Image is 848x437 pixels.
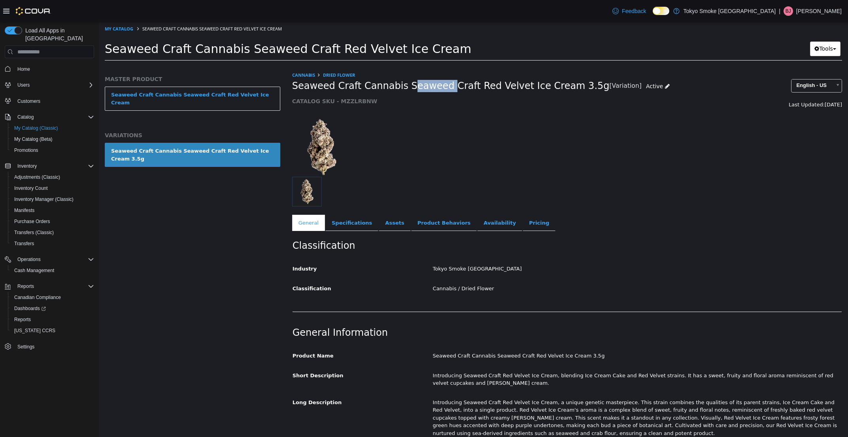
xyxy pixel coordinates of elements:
[711,20,742,34] button: Tools
[14,80,94,90] span: Users
[14,218,50,225] span: Purchase Orders
[17,163,37,169] span: Inventory
[11,184,51,193] a: Inventory Count
[14,161,40,171] button: Inventory
[14,342,38,352] a: Settings
[194,331,235,337] span: Product Name
[14,112,94,122] span: Catalog
[11,239,94,248] span: Transfers
[11,217,94,226] span: Purchase Orders
[547,61,564,68] span: Active
[16,7,51,15] img: Cova
[193,50,216,56] a: Cannabis
[14,112,37,122] button: Catalog
[6,65,181,89] a: Seaweed Craft Cannabis Seaweed Craft Red Velvet Ice Cream
[8,172,97,183] button: Adjustments (Classic)
[14,80,33,90] button: Users
[8,145,97,156] button: Promotions
[14,96,94,106] span: Customers
[6,110,181,117] h5: VARIATIONS
[2,281,97,292] button: Reports
[194,305,743,317] h2: General Information
[693,58,733,70] span: English - US
[312,193,378,210] a: Product Behaviors
[8,227,97,238] button: Transfers (Classic)
[194,218,743,230] h2: Classification
[14,282,37,291] button: Reports
[8,134,97,145] button: My Catalog (Beta)
[11,146,94,155] span: Promotions
[14,229,54,236] span: Transfers (Classic)
[2,79,97,91] button: Users
[14,240,34,247] span: Transfers
[11,304,94,313] span: Dashboards
[14,136,53,142] span: My Catalog (Beta)
[11,293,64,302] a: Canadian Compliance
[194,351,245,357] span: Short Description
[11,134,56,144] a: My Catalog (Beta)
[14,64,33,74] a: Home
[14,342,94,352] span: Settings
[8,194,97,205] button: Inventory Manager (Classic)
[11,184,94,193] span: Inventory Count
[11,123,61,133] a: My Catalog (Classic)
[6,54,181,61] h5: MASTER PRODUCT
[2,63,97,74] button: Home
[14,327,55,334] span: [US_STATE] CCRS
[8,314,97,325] button: Reports
[17,114,34,120] span: Catalog
[14,255,94,264] span: Operations
[11,266,57,275] a: Cash Management
[796,6,842,16] p: [PERSON_NAME]
[8,216,97,227] button: Purchase Orders
[11,206,38,215] a: Manifests
[14,305,46,312] span: Dashboards
[8,183,97,194] button: Inventory Count
[17,283,34,289] span: Reports
[8,325,97,336] button: [US_STATE] CCRS
[194,378,243,384] span: Long Description
[8,303,97,314] a: Dashboards
[14,161,94,171] span: Inventory
[11,146,42,155] a: Promotions
[328,240,749,254] div: Tokyo Smoke [GEOGRAPHIC_DATA]
[328,260,749,274] div: Cannabis / Dried Flower
[227,193,280,210] a: Specifications
[11,195,94,204] span: Inventory Manager (Classic)
[11,315,34,324] a: Reports
[8,238,97,249] button: Transfers
[11,217,53,226] a: Purchase Orders
[726,80,743,86] span: [DATE]
[17,344,34,350] span: Settings
[11,228,57,237] a: Transfers (Classic)
[328,374,749,418] div: Introducing Seaweed Craft Red Velvet Ice Cream, a unique genetic masterpiece. This strain combine...
[14,125,58,131] span: My Catalog (Classic)
[14,185,48,191] span: Inventory Count
[11,239,37,248] a: Transfers
[14,316,31,323] span: Reports
[43,4,183,10] span: Seaweed Craft Cannabis Seaweed Craft Red Velvet Ice Cream
[8,123,97,134] button: My Catalog (Classic)
[11,228,94,237] span: Transfers (Classic)
[6,4,34,10] a: My Catalog
[2,254,97,265] button: Operations
[193,58,511,70] span: Seaweed Craft Cannabis Seaweed Craft Red Velvet Ice Cream 3.5g
[14,294,61,301] span: Canadian Compliance
[14,282,94,291] span: Reports
[690,80,726,86] span: Last Updated:
[609,3,649,19] a: Feedback
[11,195,77,204] a: Inventory Manager (Classic)
[14,267,54,274] span: Cash Management
[17,98,40,104] span: Customers
[12,125,175,141] div: Seaweed Craft Cannabis Seaweed Craft Red Velvet Ice Cream 3.5g
[193,193,226,210] a: General
[328,347,749,368] div: Introducing Seaweed Craft Red Velvet Ice Cream, blending Ice Cream Cake and Red Velvet strains. I...
[11,326,94,335] span: Washington CCRS
[224,50,256,56] a: Dried Flower
[14,174,60,180] span: Adjustments (Classic)
[22,26,94,42] span: Load All Apps in [GEOGRAPHIC_DATA]
[786,6,791,16] span: BJ
[378,193,423,210] a: Availability
[194,264,232,270] span: Classification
